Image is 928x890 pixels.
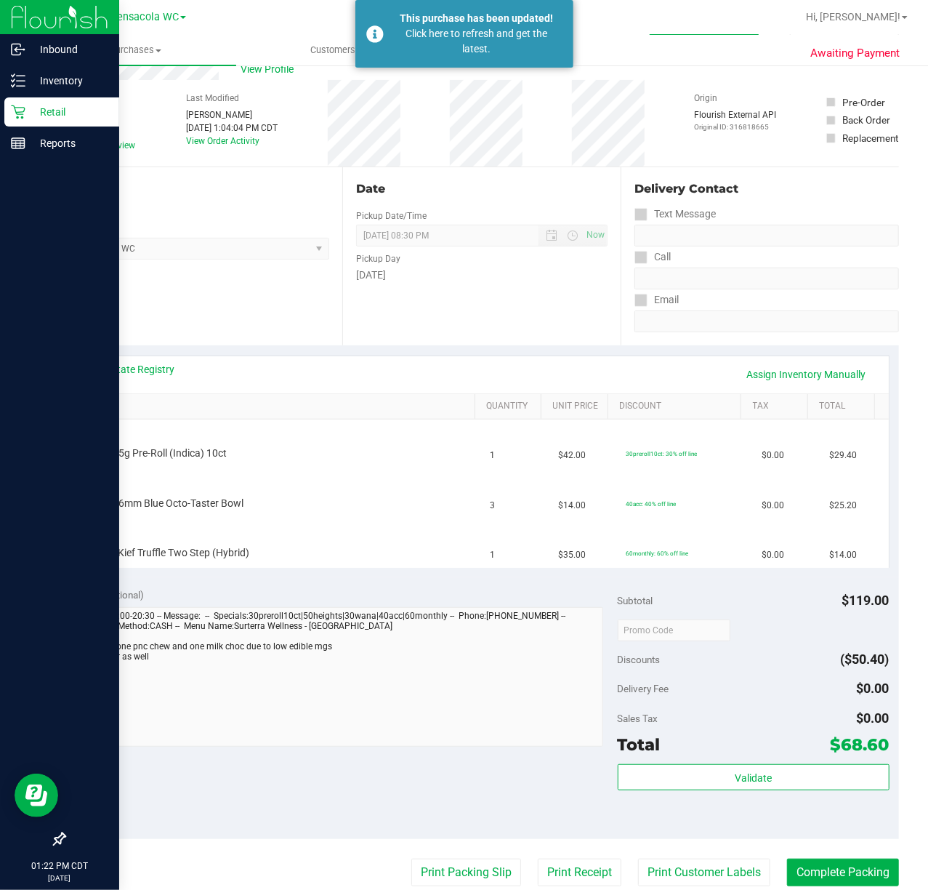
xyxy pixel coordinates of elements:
p: Reports [25,135,113,152]
span: Validate [735,772,772,784]
a: Quantity [486,401,536,412]
span: $0.00 [857,710,889,726]
div: [PERSON_NAME] [186,108,278,121]
button: Complete Packing [787,859,899,886]
span: ($50.40) [841,652,889,667]
label: Origin [695,92,718,105]
span: $42.00 [558,449,586,462]
span: $0.00 [762,499,784,513]
input: Format: (999) 999-9999 [634,268,899,289]
a: Unit Price [553,401,602,412]
div: [DATE] [356,268,608,283]
div: Date [356,180,608,198]
inline-svg: Retail [11,105,25,119]
span: $35.00 [558,548,586,562]
label: Text Message [634,204,716,225]
a: Assign Inventory Manually [738,362,876,387]
span: Sales Tax [618,713,658,724]
span: Hi, [PERSON_NAME]! [806,11,900,23]
label: Last Modified [186,92,239,105]
span: Pensacola WC [110,11,179,23]
input: Format: (999) 999-9999 [634,225,899,246]
p: 01:22 PM CDT [7,859,113,873]
span: View Profile [241,62,299,77]
span: $0.00 [762,548,784,562]
a: View Order Activity [186,136,259,146]
a: Tax [753,401,802,412]
span: FT 1g Kief Truffle Two Step (Hybrid) [91,546,250,560]
div: Delivery Contact [634,180,899,198]
input: Promo Code [618,620,730,641]
div: This purchase has been updated! [392,11,562,26]
label: Call [634,246,671,268]
span: 30preroll10ct: 30% off line [626,450,697,457]
span: 60monthly: 60% off line [626,550,688,557]
button: Print Packing Slip [411,859,521,886]
iframe: Resource center [15,774,58,817]
div: Back Order [842,113,890,127]
span: 1 [491,548,496,562]
div: Flourish External API [695,108,777,132]
a: SKU [86,401,469,412]
span: $25.20 [829,499,857,513]
div: Location [64,180,329,198]
p: Original ID: 316818665 [695,121,777,132]
span: Discounts [618,646,661,673]
a: Purchases [35,35,236,65]
span: $0.00 [857,681,889,696]
p: Retail [25,103,113,121]
span: Subtotal [618,595,653,606]
p: [DATE] [7,873,113,883]
button: Print Receipt [538,859,621,886]
span: $68.60 [831,734,889,755]
span: Customers [237,44,437,57]
span: $14.00 [829,548,857,562]
span: Delivery Fee [618,683,669,694]
button: Validate [618,764,889,790]
span: $29.40 [829,449,857,462]
span: FT 0.35g Pre-Roll (Indica) 10ct [91,446,227,460]
span: 40acc: 40% off line [626,500,676,508]
div: Pre-Order [842,95,885,110]
span: Awaiting Payment [811,45,900,62]
inline-svg: Inventory [11,73,25,88]
button: Print Customer Labels [638,859,770,886]
span: 3 [491,499,496,513]
a: View State Registry [88,362,175,377]
label: Pickup Date/Time [356,209,427,222]
span: Purchases [35,44,236,57]
div: Replacement [842,131,898,145]
label: Email [634,289,679,310]
inline-svg: Inbound [11,42,25,57]
a: Discount [619,401,735,412]
span: $0.00 [762,449,784,462]
a: Total [819,401,868,412]
span: Total [618,734,661,755]
span: $14.00 [558,499,586,513]
p: Inbound [25,41,113,58]
span: $119.00 [842,593,889,608]
span: GRV 16mm Blue Octo-Taster Bowl [91,497,244,510]
label: Pickup Day [356,252,400,265]
p: Inventory [25,72,113,89]
div: Click here to refresh and get the latest. [392,26,562,57]
div: [DATE] 1:04:04 PM CDT [186,121,278,135]
span: 1 [491,449,496,462]
a: Customers [236,35,437,65]
inline-svg: Reports [11,136,25,151]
